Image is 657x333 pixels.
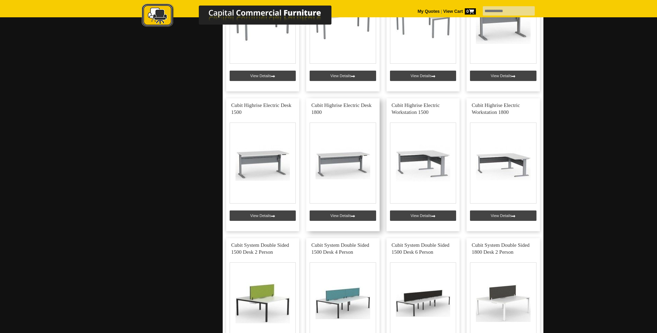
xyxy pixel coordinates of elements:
img: Capital Commercial Furniture Logo [123,3,365,29]
a: My Quotes [418,9,440,14]
span: 0 [465,8,476,15]
strong: View Cart [443,9,476,14]
a: Capital Commercial Furniture Logo [123,3,365,31]
a: View Cart0 [442,9,476,14]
